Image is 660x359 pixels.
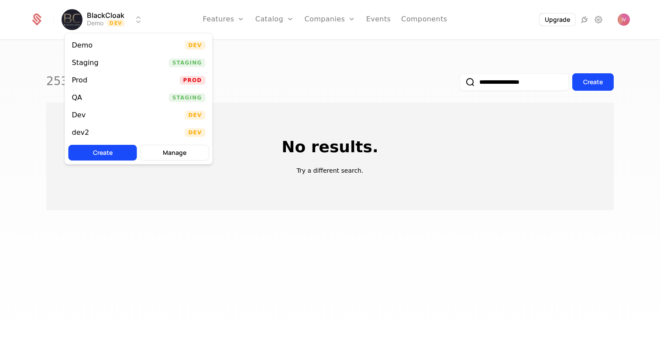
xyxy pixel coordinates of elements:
[72,94,82,101] div: QA
[72,59,99,66] div: Staging
[169,93,206,102] span: Staging
[72,77,88,84] div: Prod
[185,41,205,50] span: Dev
[185,111,205,120] span: Dev
[180,76,206,85] span: Prod
[69,145,137,161] button: Create
[141,145,209,161] button: Manage
[72,42,93,49] div: Demo
[185,128,205,137] span: Dev
[72,112,86,119] div: Dev
[72,129,89,136] div: dev2
[169,58,206,67] span: Staging
[65,33,213,164] div: Select environment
